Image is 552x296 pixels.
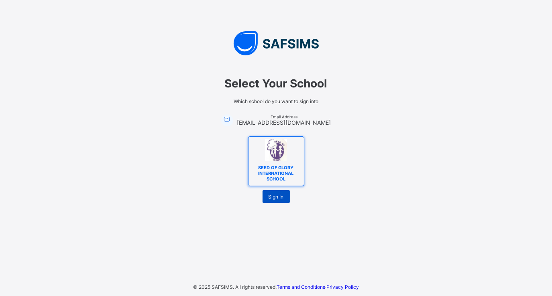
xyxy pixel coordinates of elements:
img: SEED OF GLORY INTERNATIONAL SCHOOL [265,139,287,161]
a: Terms and Conditions [277,284,325,290]
span: [EMAIL_ADDRESS][DOMAIN_NAME] [237,119,331,126]
span: SEED OF GLORY INTERNATIONAL SCHOOL [252,163,301,184]
span: Email Address [237,114,331,119]
span: © 2025 SAFSIMS. All rights reserved. [193,284,277,290]
span: Select Your School [164,77,389,90]
img: SAFSIMS Logo [156,31,397,55]
span: · [277,284,359,290]
span: Sign In [269,194,284,200]
span: Which school do you want to sign into [164,98,389,104]
a: Privacy Policy [326,284,359,290]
